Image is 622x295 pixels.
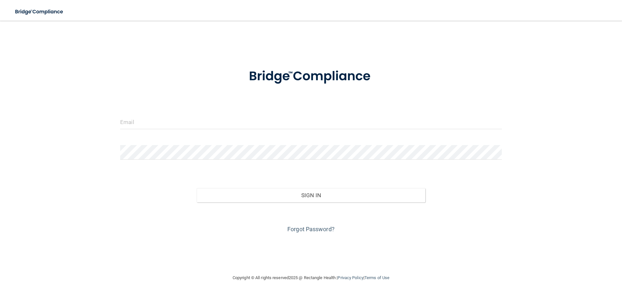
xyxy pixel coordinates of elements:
[197,188,426,202] button: Sign In
[193,267,429,288] div: Copyright © All rights reserved 2025 @ Rectangle Health | |
[364,275,389,280] a: Terms of Use
[287,226,335,233] a: Forgot Password?
[338,275,363,280] a: Privacy Policy
[120,115,502,129] input: Email
[236,60,386,93] img: bridge_compliance_login_screen.278c3ca4.svg
[10,5,69,18] img: bridge_compliance_login_screen.278c3ca4.svg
